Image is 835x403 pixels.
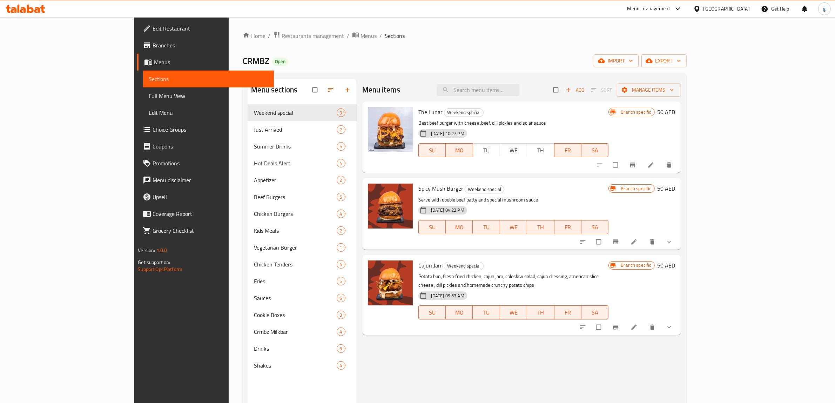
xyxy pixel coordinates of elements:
[337,311,345,319] div: items
[323,82,340,98] span: Sort sections
[476,308,497,318] span: TU
[666,324,673,331] svg: Show Choices
[527,305,554,319] button: TH
[444,262,484,270] div: Weekend special
[337,361,345,370] div: items
[337,345,345,352] span: 9
[248,222,356,239] div: Kids Meals2
[254,210,336,218] span: Chicken Burgers
[500,143,527,157] button: WE
[557,308,579,318] span: FR
[254,311,336,319] span: Cookie Boxes
[156,246,167,255] span: 1.0.0
[248,172,356,189] div: Appetizer2
[608,319,625,335] button: Branch-specific-item
[254,277,336,285] span: Fries
[645,319,661,335] button: delete
[362,85,400,95] h2: Menu items
[503,222,524,232] span: WE
[337,244,345,251] span: 1
[368,260,413,305] img: Cajun Jam
[248,104,356,121] div: Weekend special3
[153,24,268,33] span: Edit Restaurant
[137,37,274,54] a: Branches
[254,176,336,184] span: Appetizer
[599,57,633,65] span: import
[337,142,345,151] div: items
[248,256,356,273] div: Chicken Tenders4
[248,340,356,357] div: Drinks9
[444,108,483,117] span: Weekend special
[153,142,268,151] span: Coupons
[554,305,581,319] button: FR
[418,272,609,290] p: Potato bun, fresh fried chicken, cajun jam, coleslaw salad, cajun dressing, american slice cheese...
[823,5,826,13] span: g
[422,222,443,232] span: SU
[153,125,268,134] span: Choice Groups
[254,108,336,117] span: Weekend special
[584,145,606,156] span: SA
[337,194,345,200] span: 5
[661,319,678,335] button: show more
[385,32,405,40] span: Sections
[476,222,497,232] span: TU
[446,143,473,157] button: MO
[337,295,345,302] span: 6
[137,205,274,222] a: Coverage Report
[347,32,349,40] li: /
[428,130,467,137] span: [DATE] 10:27 PM
[282,32,344,40] span: Restaurants management
[254,328,336,336] span: Crmbz Milkbar
[337,329,345,335] span: 4
[337,210,345,218] div: items
[337,261,345,268] span: 4
[251,85,297,95] h2: Menu sections
[254,159,336,167] span: Hot Deals Alert
[337,227,345,234] span: 2
[153,193,268,201] span: Upsell
[473,220,500,234] button: TU
[618,262,654,269] span: Branch specific
[248,357,356,374] div: Shakes4
[422,308,443,318] span: SU
[503,145,524,156] span: WE
[337,176,345,184] div: items
[137,222,274,239] a: Grocery Checklist
[248,273,356,290] div: Fries5
[143,104,274,121] a: Edit Menu
[527,143,554,157] button: TH
[465,185,504,193] span: Weekend special
[337,160,345,167] span: 4
[500,305,527,319] button: WE
[418,107,443,117] span: The Lunar
[418,143,446,157] button: SU
[666,238,673,245] svg: Show Choices
[248,138,356,155] div: Summer Drinks5
[449,145,470,156] span: MO
[337,110,345,116] span: 3
[618,185,654,192] span: Branch specific
[254,361,336,370] div: Shakes
[138,258,170,267] span: Get support on:
[625,157,642,173] button: Branch-specific-item
[154,58,268,66] span: Menus
[308,83,323,97] span: Select all sections
[149,108,268,117] span: Edit Menu
[418,119,609,127] p: Best beef burger with cheese ,beef, dill pickles and solar sauce
[337,243,345,252] div: items
[661,234,678,250] button: show more
[418,196,609,204] p: Serve with double beef patty and special mushroom sauce
[428,292,467,299] span: [DATE] 09:53 AM
[254,260,336,269] span: Chicken Tenders
[248,155,356,172] div: Hot Deals Alert4
[337,125,345,134] div: items
[581,143,608,157] button: SA
[617,84,681,97] button: Manage items
[658,260,675,270] h6: 50 AED
[503,308,524,318] span: WE
[564,85,586,95] span: Add item
[248,239,356,256] div: Vegetarian Burger1
[254,294,336,302] span: Sauces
